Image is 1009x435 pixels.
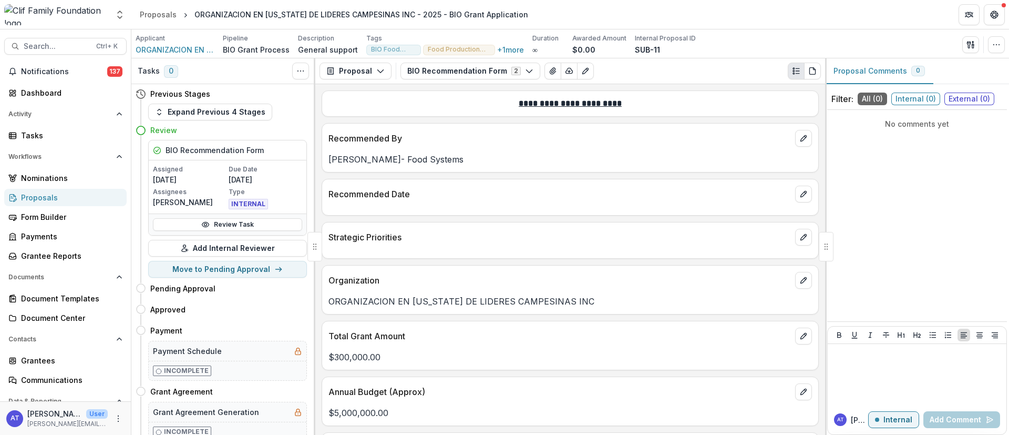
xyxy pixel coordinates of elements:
[4,148,127,165] button: Open Workflows
[4,352,127,369] a: Grantees
[21,211,118,222] div: Form Builder
[140,9,177,20] div: Proposals
[21,355,118,366] div: Grantees
[166,145,264,156] h5: BIO Recommendation Form
[328,153,812,166] p: [PERSON_NAME]- Food Systems
[136,7,181,22] a: Proposals
[926,329,939,341] button: Bullet List
[229,199,268,209] span: INTERNAL
[833,329,846,341] button: Bold
[895,329,908,341] button: Heading 1
[4,208,127,226] a: Form Builder
[4,247,127,265] a: Grantee Reports
[911,329,923,341] button: Heading 2
[371,46,416,53] span: BIO Food Systems
[891,93,940,105] span: Internal ( 0 )
[328,351,812,363] p: $300,000.00
[150,283,215,294] h4: Pending Approval
[883,416,912,424] p: Internal
[86,409,108,419] p: User
[153,197,226,208] p: [PERSON_NAME]
[4,189,127,206] a: Proposals
[848,329,861,341] button: Underline
[21,312,118,323] div: Document Center
[837,417,844,422] div: Ann Thrupp
[194,9,528,20] div: ORGANIZACION EN [US_STATE] DE LIDERES CAMPESINAS INC - 2025 - BIO Grant Application
[292,63,309,79] button: Toggle View Cancelled Tasks
[366,34,382,43] p: Tags
[153,187,226,197] p: Assignees
[328,386,791,398] p: Annual Budget (Approx)
[4,84,127,102] a: Dashboard
[320,63,392,79] button: Proposal
[21,250,118,261] div: Grantee Reports
[11,415,19,422] div: Ann Thrupp
[153,407,259,418] h5: Grant Agreement Generation
[298,34,334,43] p: Description
[577,63,594,79] button: Edit as form
[635,44,660,55] p: SUB-11
[831,118,1003,129] p: No comments yet
[635,34,696,43] p: Internal Proposal ID
[150,304,186,315] h4: Approved
[21,130,118,141] div: Tasks
[4,106,127,123] button: Open Activity
[989,329,1001,341] button: Align Right
[150,88,210,99] h4: Previous Stages
[4,269,127,286] button: Open Documents
[8,153,112,160] span: Workflows
[298,44,358,55] p: General support
[804,63,821,79] button: PDF view
[94,41,120,52] div: Ctrl + K
[153,218,302,231] a: Review Task
[428,46,490,53] span: Food Production Workers
[4,63,127,80] button: Notifications137
[328,407,812,419] p: $5,000,000.00
[223,34,248,43] p: Pipeline
[788,63,805,79] button: Plaintext view
[328,330,791,342] p: Total Grant Amount
[229,165,302,174] p: Due Date
[8,110,112,118] span: Activity
[4,127,127,144] a: Tasks
[138,67,160,76] h3: Tasks
[328,231,791,244] p: Strategic Priorities
[957,329,970,341] button: Align Left
[153,346,222,357] h5: Payment Schedule
[4,371,127,389] a: Communications
[544,63,561,79] button: View Attached Files
[229,187,302,197] p: Type
[148,104,272,120] button: Expand Previous 4 Stages
[984,4,1005,25] button: Get Help
[21,231,118,242] div: Payments
[107,66,122,77] span: 137
[328,274,791,287] p: Organization
[795,186,812,203] button: edit
[795,328,812,345] button: edit
[136,7,532,22] nav: breadcrumb
[112,412,125,425] button: More
[831,93,853,105] p: Filter:
[8,398,112,405] span: Data & Reporting
[150,325,182,336] h4: Payment
[328,132,791,145] p: Recommended By
[229,174,302,185] p: [DATE]
[150,125,177,136] h4: Review
[27,419,108,429] p: [PERSON_NAME][EMAIL_ADDRESS][DOMAIN_NAME]
[795,383,812,400] button: edit
[795,229,812,246] button: edit
[8,274,112,281] span: Documents
[153,174,226,185] p: [DATE]
[795,272,812,289] button: edit
[21,375,118,386] div: Communications
[164,366,209,376] p: Incomplete
[328,295,812,308] p: ORGANIZACION EN [US_STATE] DE LIDERES CAMPESINAS INC
[4,228,127,245] a: Payments
[112,4,127,25] button: Open entity switcher
[136,34,165,43] p: Applicant
[21,293,118,304] div: Document Templates
[8,336,112,343] span: Contacts
[27,408,82,419] p: [PERSON_NAME]
[136,44,214,55] a: ORGANIZACION EN [US_STATE] DE LIDERES CAMPESINAS INC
